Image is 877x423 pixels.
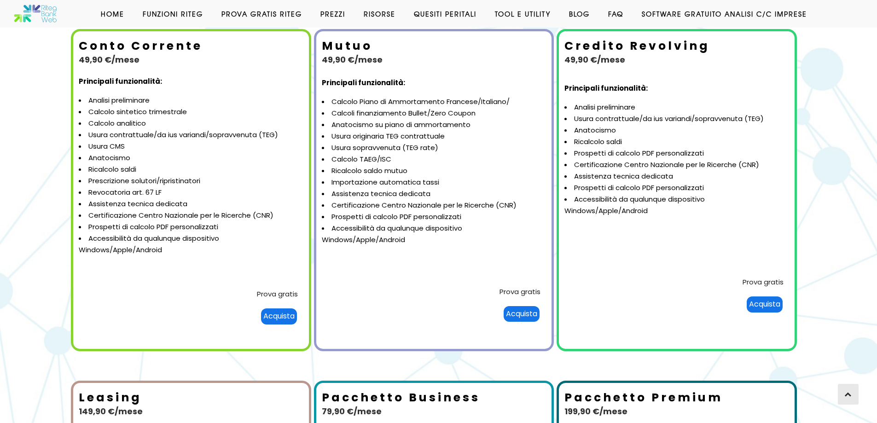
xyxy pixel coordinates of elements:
a: Faq [599,9,633,18]
li: Certificazione Centro Nazionale per le Ricerche (CNR) [564,159,789,171]
li: Accessibilità da qualunque dispositivo Windows/Apple/Android [564,194,789,217]
li: Calcoli finanziamento Bullet/Zero Coupon [322,108,546,119]
a: Acquista [503,309,540,319]
li: Usura contrattuale/da ius variandi/sopravvenuta (TEG) [79,129,303,141]
li: Analisi preliminare [79,95,303,106]
b: 79,90 €/mese [322,406,382,417]
a: Blog [560,9,599,18]
a: Acquista [746,299,784,309]
li: Analisi preliminare [564,102,789,113]
b: Conto Corrente [79,38,203,54]
a: Software GRATUITO analisi c/c imprese [633,9,816,18]
a: Prova gratis [499,287,540,296]
li: Revocatoria art. 67 LF [79,187,303,198]
li: Accessibilità da qualunque dispositivo Windows/Apple/Android [322,223,546,246]
strong: Principali funzionalità: [564,83,648,93]
a: Prova Gratis Riteg [212,9,311,18]
li: Usura contrattuale/da ius variandi/sopravvenuta (TEG) [564,113,789,125]
li: Calcolo Piano di Ammortamento Francese/Italiano/ [322,96,546,108]
li: Certificazione Centro Nazionale per le Ricerche (CNR) [79,210,303,221]
li: Assistenza tecnica dedicata [564,171,789,182]
a: Acquista [260,311,298,321]
a: Funzioni Riteg [134,9,212,18]
li: Prescrizione solutori/ripristinatori [79,175,303,187]
li: Usura sopravvenuta (TEG rate) [322,142,546,154]
b: 49,90 €/mese [322,54,383,65]
li: Ricalcolo saldo mutuo [322,165,546,177]
a: Prova gratis [257,289,298,299]
b: 199,90 €/mese [564,406,627,417]
li: Ricalcolo saldi [79,164,303,175]
li: Calcolo TAEG/ISC [322,154,546,165]
a: Prova gratis [743,277,784,287]
li: Anatocismo [79,152,303,164]
li: Calcolo analitico [79,118,303,129]
li: Usura originaria TEG contrattuale [322,131,546,142]
b: Credito Revolving [564,38,710,54]
strong: Principali funzionalità: [322,78,405,87]
b: Pacchetto Business [322,389,480,406]
li: Prospetti di calcolo PDF personalizzati [564,182,789,194]
strong: Principali funzionalità: [79,76,162,86]
div: Acquista [504,306,540,322]
div: Acquista [747,296,783,313]
a: Home [92,9,134,18]
a: Tool e Utility [486,9,560,18]
b: Leasing [79,389,142,406]
li: Importazione automatica tassi [322,177,546,188]
li: Prospetti di calcolo PDF personalizzati [322,211,546,223]
li: Certificazione Centro Nazionale per le Ricerche (CNR) [322,200,546,211]
img: Software anatocismo e usura bancaria [14,5,58,23]
li: Anatocismo [564,125,789,136]
li: Usura CMS [79,141,303,152]
li: Assistenza tecnica dedicata [79,198,303,210]
li: Assistenza tecnica dedicata [322,188,546,200]
b: 49,90 €/mese [564,54,625,65]
a: Quesiti Peritali [405,9,486,18]
li: Accessibilità da qualunque dispositivo Windows/Apple/Android [79,233,303,256]
b: Mutuo [322,38,372,54]
li: Ricalcolo saldi [564,136,789,148]
a: Risorse [354,9,405,18]
b: Pacchetto Premium [564,389,723,406]
b: 49,90 €/mese [79,54,139,65]
li: Calcolo sintetico trimestrale [79,106,303,118]
li: Anatocismo su piano di ammortamento [322,119,546,131]
li: Prospetti di calcolo PDF personalizzati [564,148,789,159]
b: 149,90 €/mese [79,406,143,417]
div: Acquista [261,308,297,324]
li: Prospetti di calcolo PDF personalizzati [79,221,303,233]
a: Prezzi [311,9,354,18]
